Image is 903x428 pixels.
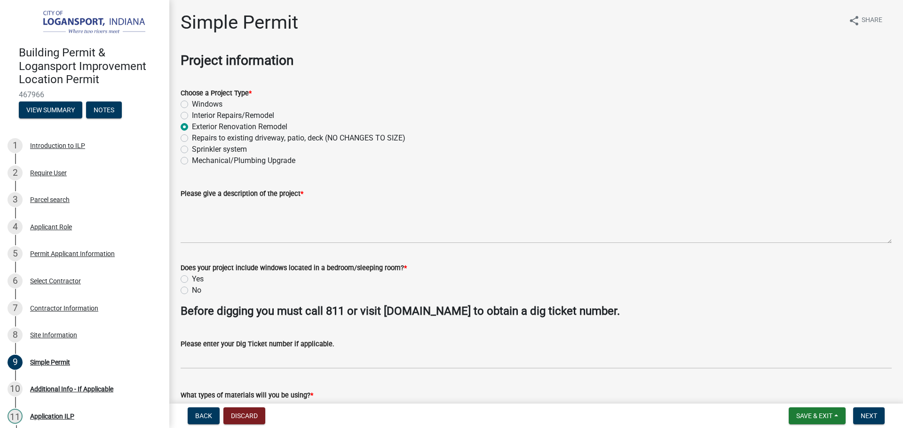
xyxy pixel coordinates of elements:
[789,407,846,424] button: Save & Exit
[30,278,81,284] div: Select Contractor
[181,341,334,348] label: Please enter your Dig Ticket number if applicable.
[192,144,247,155] label: Sprinkler system
[30,224,72,230] div: Applicant Role
[181,265,407,272] label: Does your project include windows located in a bedroom/sleeping room?
[192,121,287,132] label: Exterior Renovation Remodel
[19,107,82,114] wm-modal-confirm: Summary
[86,107,122,114] wm-modal-confirm: Notes
[30,359,70,366] div: Simple Permit
[19,90,150,99] span: 467966
[861,412,877,420] span: Next
[195,412,212,420] span: Back
[181,304,620,318] strong: Before digging you must call 811 or visit [DOMAIN_NAME] to obtain a dig ticket number.
[8,219,23,234] div: 4
[8,301,23,316] div: 7
[181,53,293,68] strong: Project information
[30,332,77,338] div: Site Information
[86,101,122,118] button: Notes
[19,46,162,86] h4: Building Permit & Logansport Improvement Location Permit
[30,196,70,203] div: Parcel search
[192,285,201,296] label: No
[8,381,23,397] div: 10
[30,142,85,149] div: Introduction to ILP
[192,155,295,166] label: Mechanical/Plumbing Upgrade
[181,11,298,34] h1: Simple Permit
[181,392,313,399] label: What types of materials will you be using?
[8,246,23,261] div: 5
[19,10,154,36] img: City of Logansport, Indiana
[181,90,252,97] label: Choose a Project Type
[8,355,23,370] div: 9
[192,273,204,285] label: Yes
[192,99,222,110] label: Windows
[30,170,67,176] div: Require User
[8,327,23,342] div: 8
[8,165,23,180] div: 2
[841,11,890,30] button: shareShare
[30,305,98,311] div: Contractor Information
[30,386,113,392] div: Additional Info - If Applicable
[862,15,882,26] span: Share
[19,101,82,118] button: View Summary
[848,15,860,26] i: share
[188,407,220,424] button: Back
[30,413,74,420] div: Application ILP
[223,407,265,424] button: Discard
[181,191,303,197] label: Please give a description of the project
[30,250,115,257] div: Permit Applicant Information
[853,407,885,424] button: Next
[796,412,832,420] span: Save & Exit
[8,138,23,153] div: 1
[8,192,23,207] div: 3
[8,409,23,424] div: 11
[192,132,405,144] label: Repairs to existing driveway, patio, deck (NO CHANGES TO SIZE)
[8,273,23,288] div: 6
[192,110,274,121] label: Interior Repairs/Remodel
